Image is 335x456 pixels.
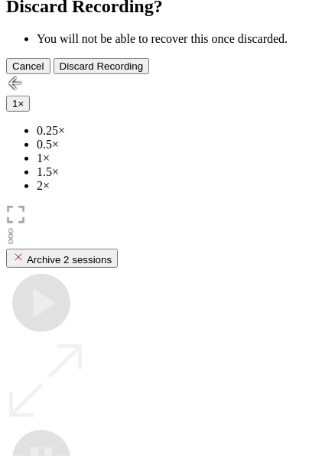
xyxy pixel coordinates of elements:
[6,96,30,112] button: 1×
[54,58,150,74] button: Discard Recording
[6,249,118,268] button: Archive 2 sessions
[6,58,50,74] button: Cancel
[12,98,18,109] span: 1
[37,151,329,165] li: 1×
[37,124,329,138] li: 0.25×
[37,138,329,151] li: 0.5×
[37,32,329,46] li: You will not be able to recover this once discarded.
[12,251,112,265] div: Archive 2 sessions
[37,165,329,179] li: 1.5×
[37,179,329,193] li: 2×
